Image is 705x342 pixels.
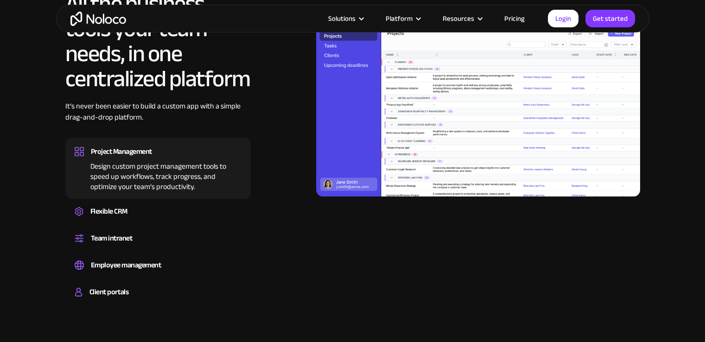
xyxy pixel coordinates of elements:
div: It’s never been easier to build a custom app with a simple drag-and-drop platform. [65,101,251,137]
div: Flexible CRM [90,204,127,218]
div: Client portals [89,285,128,299]
div: Set up a central space for your team to collaborate, share information, and stay up to date on co... [75,245,241,248]
div: Build a secure, fully-branded, and personalized client portal that lets your customers self-serve. [75,299,241,302]
div: Platform [386,13,413,25]
div: Solutions [317,13,374,25]
div: Platform [374,13,431,25]
div: Easily manage employee information, track performance, and handle HR tasks from a single platform. [75,272,241,275]
div: Team intranet [91,231,133,245]
a: Get started [585,10,635,27]
a: Pricing [493,13,536,25]
div: Design custom project management tools to speed up workflows, track progress, and optimize your t... [75,158,241,192]
a: home [70,12,126,26]
div: Solutions [328,13,356,25]
div: Resources [431,13,493,25]
div: Employee management [91,258,161,272]
div: Resources [443,13,474,25]
div: Project Management [91,145,152,158]
div: Create a custom CRM that you can adapt to your business’s needs, centralize your workflows, and m... [75,218,241,221]
a: Login [548,10,578,27]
